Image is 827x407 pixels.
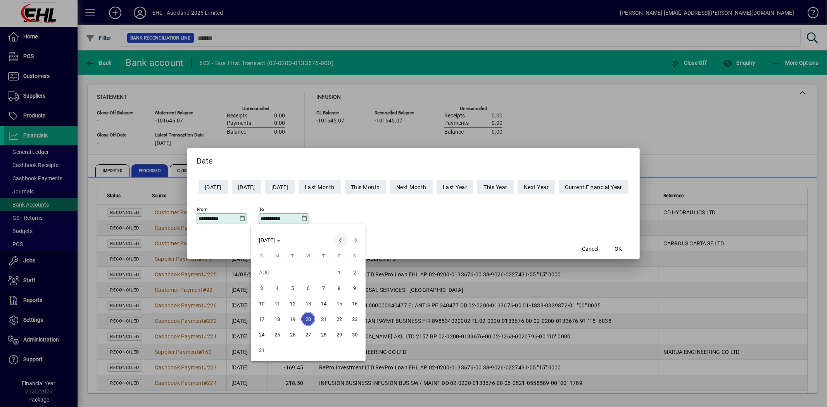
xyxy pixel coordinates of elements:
span: 22 [332,312,346,326]
span: 13 [301,297,315,310]
span: T [292,254,294,259]
span: 1 [332,266,346,279]
button: Mon Aug 25 2025 [269,327,285,342]
button: Next month [348,233,364,248]
span: [DATE] [259,237,275,243]
span: 5 [286,281,300,295]
span: 8 [332,281,346,295]
button: Sat Aug 23 2025 [347,311,363,327]
span: 10 [255,297,269,310]
button: Fri Aug 22 2025 [331,311,347,327]
button: Wed Aug 27 2025 [300,327,316,342]
span: 31 [255,343,269,357]
button: Thu Aug 14 2025 [316,296,331,311]
span: 21 [317,312,331,326]
span: 4 [270,281,284,295]
span: 29 [332,328,346,341]
span: S [261,254,263,259]
span: 14 [317,297,331,310]
button: Wed Aug 20 2025 [300,311,316,327]
button: Sun Aug 10 2025 [254,296,269,311]
button: Fri Aug 01 2025 [331,265,347,280]
td: AUG [254,265,331,280]
button: Sat Aug 09 2025 [347,280,363,296]
span: M [275,254,279,259]
button: Wed Aug 06 2025 [300,280,316,296]
button: Fri Aug 08 2025 [331,280,347,296]
span: 12 [286,297,300,310]
button: Tue Aug 26 2025 [285,327,300,342]
span: 23 [348,312,362,326]
button: Sun Aug 24 2025 [254,327,269,342]
button: Sun Aug 17 2025 [254,311,269,327]
span: 16 [348,297,362,310]
span: 7 [317,281,331,295]
button: Tue Aug 19 2025 [285,311,300,327]
button: Tue Aug 12 2025 [285,296,300,311]
button: Mon Aug 11 2025 [269,296,285,311]
span: 24 [255,328,269,341]
span: W [306,254,310,259]
span: 20 [301,312,315,326]
span: F [338,254,340,259]
button: Thu Aug 28 2025 [316,327,331,342]
button: Sat Aug 02 2025 [347,265,363,280]
span: 30 [348,328,362,341]
span: 27 [301,328,315,341]
span: 19 [286,312,300,326]
span: 2 [348,266,362,279]
button: Thu Aug 21 2025 [316,311,331,327]
button: Tue Aug 05 2025 [285,280,300,296]
span: 17 [255,312,269,326]
button: Mon Aug 04 2025 [269,280,285,296]
span: 6 [301,281,315,295]
button: Fri Aug 29 2025 [331,327,347,342]
button: Sun Aug 31 2025 [254,342,269,358]
span: 11 [270,297,284,310]
span: S [354,254,356,259]
button: Previous month [333,233,348,248]
span: 28 [317,328,331,341]
span: 18 [270,312,284,326]
button: Sun Aug 03 2025 [254,280,269,296]
span: T [323,254,325,259]
button: Sat Aug 16 2025 [347,296,363,311]
span: 15 [332,297,346,310]
button: Choose month and year [256,233,284,247]
span: 3 [255,281,269,295]
span: 26 [286,328,300,341]
button: Sat Aug 30 2025 [347,327,363,342]
span: 25 [270,328,284,341]
span: 9 [348,281,362,295]
button: Thu Aug 07 2025 [316,280,331,296]
button: Mon Aug 18 2025 [269,311,285,327]
button: Wed Aug 13 2025 [300,296,316,311]
button: Fri Aug 15 2025 [331,296,347,311]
